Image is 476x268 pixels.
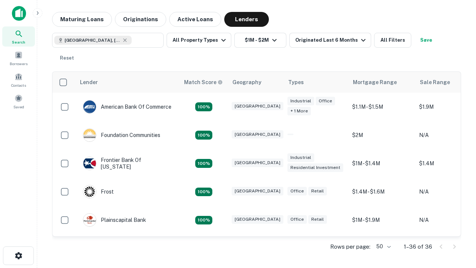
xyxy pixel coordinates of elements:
div: + 1 more [287,107,311,115]
div: Mortgage Range [353,78,397,87]
img: picture [83,185,96,198]
div: Frontier Bank Of [US_STATE] [83,157,172,170]
a: Saved [2,91,35,111]
div: [GEOGRAPHIC_DATA] [232,102,283,111]
div: Sale Range [420,78,450,87]
a: Borrowers [2,48,35,68]
span: Search [12,39,25,45]
div: Lender [80,78,98,87]
th: Types [284,72,348,93]
div: American Bank Of Commerce [83,100,171,114]
div: [GEOGRAPHIC_DATA] [232,130,283,139]
span: Borrowers [10,61,28,67]
td: $1M - $1.9M [348,206,415,234]
img: picture [83,157,96,170]
div: [GEOGRAPHIC_DATA] [232,187,283,195]
div: Office [287,187,307,195]
iframe: Chat Widget [439,208,476,244]
h6: Match Score [184,78,221,86]
td: $1M - $1.4M [348,149,415,178]
button: Originations [115,12,166,27]
div: Foundation Communities [83,128,160,142]
div: [GEOGRAPHIC_DATA] [232,215,283,224]
button: Reset [55,51,79,66]
div: Matching Properties: 3, hasApolloMatch: undefined [195,131,212,140]
td: $1.4M - $1.6M [348,178,415,206]
td: $1.1M - $1.5M [348,93,415,121]
button: Active Loans [169,12,221,27]
div: Retail [308,187,327,195]
div: Office [316,97,335,105]
div: Types [288,78,304,87]
button: Originated Last 6 Months [289,33,371,48]
div: Matching Properties: 4, hasApolloMatch: undefined [195,188,212,197]
div: Industrial [287,153,314,162]
div: Office [287,215,307,224]
div: 50 [373,241,392,252]
th: Lender [75,72,180,93]
a: Search [2,26,35,47]
div: Geography [232,78,261,87]
th: Mortgage Range [348,72,415,93]
th: Capitalize uses an advanced AI algorithm to match your search with the best lender. The match sco... [180,72,228,93]
div: Plainscapital Bank [83,213,146,227]
td: $2M [348,121,415,149]
div: Retail [308,215,327,224]
div: Originated Last 6 Months [295,36,368,45]
div: Industrial [287,97,314,105]
th: Geography [228,72,284,93]
img: picture [83,100,96,113]
div: Matching Properties: 3, hasApolloMatch: undefined [195,159,212,168]
button: $1M - $2M [234,33,286,48]
p: 1–36 of 36 [404,242,432,251]
span: Saved [13,104,24,110]
div: Matching Properties: 3, hasApolloMatch: undefined [195,102,212,111]
button: Lenders [224,12,269,27]
div: Residential Investment [287,163,343,172]
a: Contacts [2,70,35,90]
button: Maturing Loans [52,12,112,27]
span: Contacts [11,82,26,88]
span: [GEOGRAPHIC_DATA], [GEOGRAPHIC_DATA], [GEOGRAPHIC_DATA] [65,37,120,44]
img: picture [83,129,96,141]
div: Capitalize uses an advanced AI algorithm to match your search with the best lender. The match sco... [184,78,223,86]
button: Save your search to get updates of matches that match your search criteria. [414,33,438,48]
img: capitalize-icon.png [12,6,26,21]
img: picture [83,214,96,226]
button: All Property Types [167,33,231,48]
div: Frost [83,185,114,198]
button: All Filters [374,33,411,48]
div: [GEOGRAPHIC_DATA] [232,159,283,167]
p: Rows per page: [330,242,370,251]
div: Matching Properties: 4, hasApolloMatch: undefined [195,216,212,225]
